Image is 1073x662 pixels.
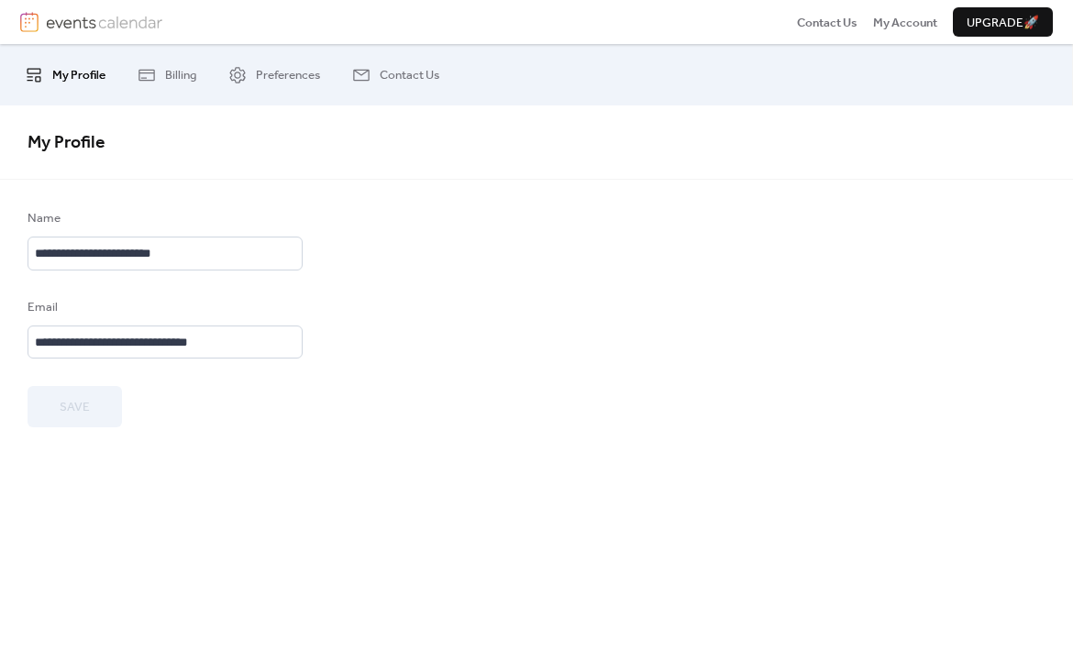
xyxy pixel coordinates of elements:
div: Name [28,209,299,227]
span: My Account [873,14,937,32]
img: logo [20,12,39,32]
a: My Account [873,13,937,31]
span: Contact Us [797,14,857,32]
a: Contact Us [338,51,453,97]
img: logotype [46,12,162,32]
span: Billing [165,66,196,84]
a: Contact Us [797,13,857,31]
button: Upgrade🚀 [953,7,1053,37]
span: My Profile [28,126,105,160]
div: Email [28,298,299,316]
a: Preferences [215,51,334,97]
span: My Profile [52,66,105,84]
a: Billing [124,51,210,97]
a: My Profile [11,51,119,97]
span: Contact Us [380,66,439,84]
span: Preferences [256,66,320,84]
span: Upgrade 🚀 [967,14,1039,32]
